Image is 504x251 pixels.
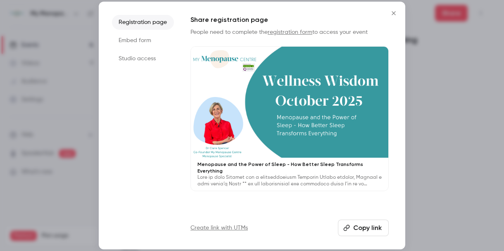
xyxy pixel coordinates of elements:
h1: Share registration page [190,15,389,25]
a: Menopause and the Power of Sleep - How Better Sleep Transforms EverythingLore ip dolo Sitamet con... [190,46,389,191]
button: Copy link [338,220,389,236]
a: Create link with UTMs [190,224,248,232]
p: Menopause and the Power of Sleep - How Better Sleep Transforms Everything [197,161,382,174]
li: Registration page [112,15,174,30]
button: Close [385,5,402,21]
li: Studio access [112,51,174,66]
p: Lore ip dolo Sitamet con a elitseddoeiusm Temporin Utlabo etdolor, Magnaal e admi venia’q Nostr *... [197,174,382,187]
li: Embed form [112,33,174,48]
a: registration form [268,29,312,35]
p: People need to complete the to access your event [190,28,389,36]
